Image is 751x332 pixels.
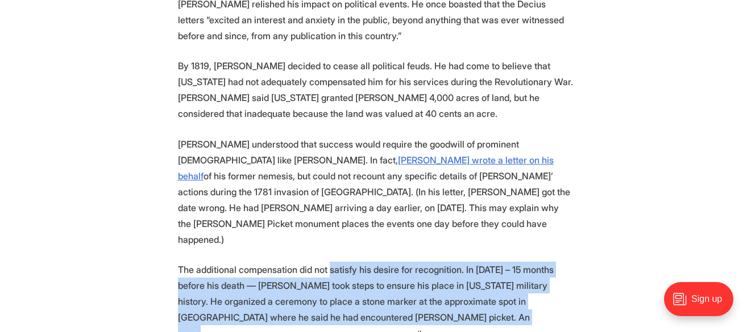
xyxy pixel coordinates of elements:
[178,58,574,121] p: By 1819, [PERSON_NAME] decided to cease all political feuds. He had come to believe that [US_STAT...
[654,276,751,332] iframe: portal-trigger
[178,154,554,182] a: [PERSON_NAME] wrote a letter on his behalf
[178,136,574,247] p: [PERSON_NAME] understood that success would require the goodwill of prominent [DEMOGRAPHIC_DATA] ...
